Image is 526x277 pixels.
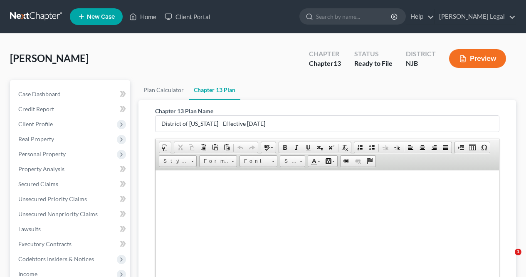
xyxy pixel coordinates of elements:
a: Plan Calculator [138,80,189,100]
a: Unsecured Priority Claims [12,192,130,207]
span: 13 [333,59,341,67]
a: Secured Claims [12,177,130,192]
a: Paste as plain text [209,142,221,153]
a: Cut [174,142,186,153]
a: Underline [302,142,314,153]
a: Align Left [405,142,417,153]
span: Size [280,156,297,167]
a: Document Properties [159,142,171,153]
a: Justify [440,142,452,153]
a: Paste from Word [221,142,232,153]
a: Lawsuits [12,222,130,237]
a: Undo [235,142,246,153]
div: Status [354,49,393,59]
a: Credit Report [12,102,130,117]
div: Ready to File [354,59,393,68]
a: Align Right [428,142,440,153]
a: Text Color [308,156,323,167]
span: Format [200,156,229,167]
a: Decrease Indent [380,142,391,153]
input: Enter name... [156,116,499,132]
a: Paste [198,142,209,153]
span: Client Profile [18,120,53,127]
a: Bold [279,142,291,153]
span: Unsecured Priority Claims [18,195,87,202]
span: [PERSON_NAME] [10,52,89,64]
a: Font [240,155,277,167]
a: Insert/Remove Numbered List [354,142,366,153]
a: Redo [246,142,258,153]
a: Unlink [352,156,364,167]
a: Remove Format [339,142,351,153]
div: Chapter [309,49,341,59]
a: Insert Special Character [478,142,490,153]
a: Size [280,155,305,167]
span: Case Dashboard [18,90,61,97]
input: Search by name... [316,9,392,24]
a: Subscript [314,142,326,153]
a: Styles [159,155,197,167]
span: Secured Claims [18,180,58,187]
span: Property Analysis [18,165,64,172]
a: Table [467,142,478,153]
a: Home [125,9,161,24]
a: Format [199,155,237,167]
a: Center [417,142,428,153]
span: Lawsuits [18,225,41,232]
a: Chapter 13 Plan [189,80,240,100]
span: Codebtors Insiders & Notices [18,255,94,262]
a: Property Analysis [12,162,130,177]
a: Help [406,9,434,24]
a: Link [341,156,352,167]
span: Font [240,156,269,167]
button: Preview [449,49,506,68]
span: Styles [159,156,188,167]
span: Executory Contracts [18,240,72,247]
a: Italic [291,142,302,153]
a: Unsecured Nonpriority Claims [12,207,130,222]
span: Unsecured Nonpriority Claims [18,210,98,217]
iframe: Intercom live chat [498,249,518,269]
a: Client Portal [161,9,215,24]
span: 1 [515,249,521,255]
a: Case Dashboard [12,87,130,102]
div: Chapter [309,59,341,68]
span: Personal Property [18,150,66,157]
a: Executory Contracts [12,237,130,252]
a: Superscript [326,142,337,153]
label: Chapter 13 Plan Name [155,107,213,115]
span: Real Property [18,135,54,142]
a: Anchor [364,156,375,167]
a: Background Color [323,156,337,167]
a: Insert Page Break for Printing [455,142,467,153]
a: Copy [186,142,198,153]
a: [PERSON_NAME] Legal [435,9,516,24]
a: Spell Checker [261,142,276,153]
span: New Case [87,14,115,20]
a: Insert/Remove Bulleted List [366,142,378,153]
span: Credit Report [18,105,54,112]
div: NJB [406,59,436,68]
a: Increase Indent [391,142,403,153]
div: District [406,49,436,59]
